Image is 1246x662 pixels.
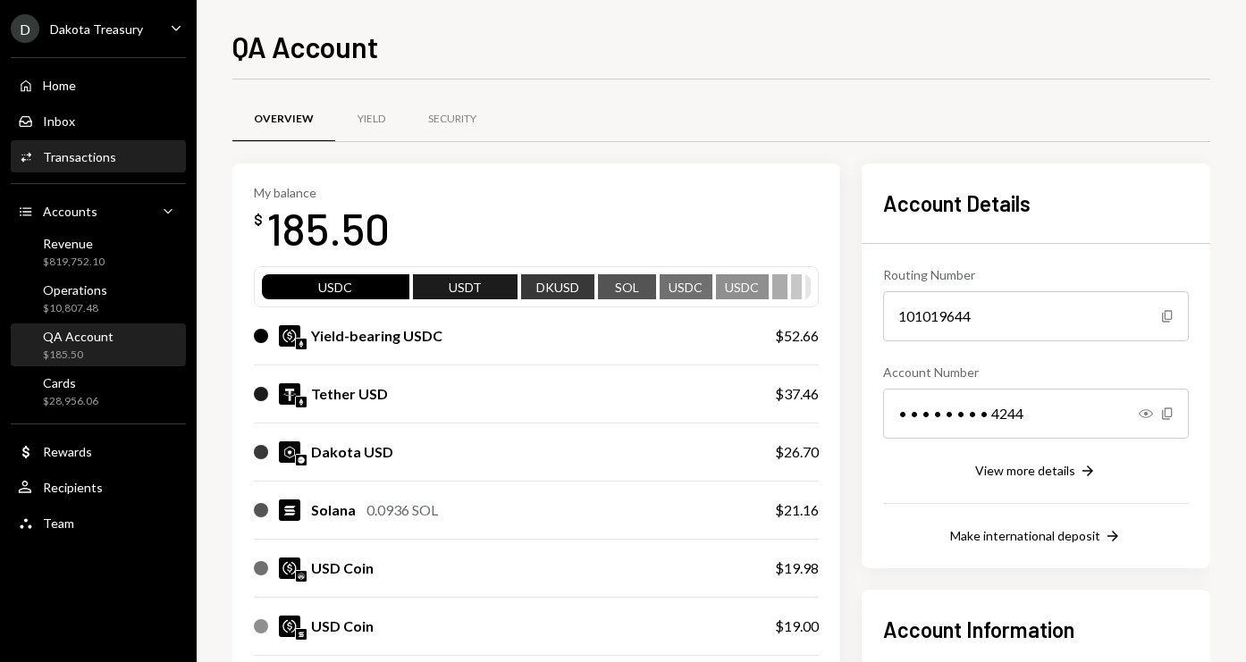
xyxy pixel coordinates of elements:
img: USDC [279,616,300,637]
a: Revenue$819,752.10 [11,230,186,273]
div: Recipients [43,480,103,495]
div: USDC [660,278,712,303]
img: ethereum-mainnet [296,339,307,349]
div: $52.66 [775,325,819,347]
img: USDC [279,325,300,347]
a: Rewards [11,435,186,467]
div: Solana [311,499,356,521]
a: Home [11,69,186,101]
div: Security [428,112,476,127]
div: $185.50 [43,348,114,363]
div: Inbox [43,113,75,129]
div: Tether USD [311,383,388,405]
a: Team [11,507,186,539]
div: 0.0936 SOL [366,499,438,521]
div: $ [254,211,263,229]
div: QA Account [43,329,114,344]
div: Cards [43,375,98,390]
a: Overview [232,97,335,143]
img: base-mainnet [296,455,307,465]
div: $26.70 [775,441,819,463]
div: $19.98 [775,557,819,579]
img: SOL [279,499,300,521]
div: $28,956.06 [43,394,98,409]
div: View more details [975,463,1075,478]
img: ethereum-mainnet [296,397,307,407]
div: USDC [262,278,409,303]
a: Operations$10,807.48 [11,277,186,320]
div: Account Number [883,363,1189,381]
a: Yield [335,97,407,143]
div: Home [43,78,76,93]
div: D [11,14,39,43]
button: View more details [975,462,1097,482]
img: DKUSD [279,441,300,463]
div: Make international deposit [950,528,1100,543]
img: arbitrum-mainnet [296,571,307,582]
div: Yield [358,112,385,127]
a: Recipients [11,471,186,503]
div: 185.50 [266,200,390,256]
div: USDT [413,278,518,303]
div: Accounts [43,204,97,219]
div: $37.46 [775,383,819,405]
a: Transactions [11,140,186,172]
div: Team [43,515,74,531]
div: SOL [598,278,656,303]
button: Make international deposit [950,527,1122,547]
a: QA Account$185.50 [11,323,186,366]
div: My balance [254,185,390,200]
div: USD Coin [311,557,374,579]
div: Transactions [43,149,116,164]
div: Rewards [43,444,92,459]
div: $19.00 [775,616,819,637]
h2: Account Information [883,615,1189,644]
div: USDC [716,278,769,303]
a: Cards$28,956.06 [11,370,186,413]
div: Revenue [43,236,105,251]
img: solana-mainnet [296,629,307,640]
div: $21.16 [775,499,819,521]
div: Yield-bearing USDC [311,325,442,347]
a: Security [407,97,498,143]
div: 101019644 [883,291,1189,341]
div: DKUSD [521,278,594,303]
div: Overview [254,112,314,127]
h1: QA Account [232,29,378,64]
div: Operations [43,282,107,297]
div: Dakota Treasury [50,21,143,37]
div: • • • • • • • • 4244 [883,389,1189,439]
a: Inbox [11,105,186,137]
div: $10,807.48 [43,301,107,316]
img: USDC [279,557,300,579]
h2: Account Details [883,189,1189,218]
div: Routing Number [883,265,1189,284]
div: $819,752.10 [43,255,105,270]
img: USDT [279,383,300,405]
div: USD Coin [311,616,374,637]
a: Accounts [11,195,186,227]
div: Dakota USD [311,441,393,463]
